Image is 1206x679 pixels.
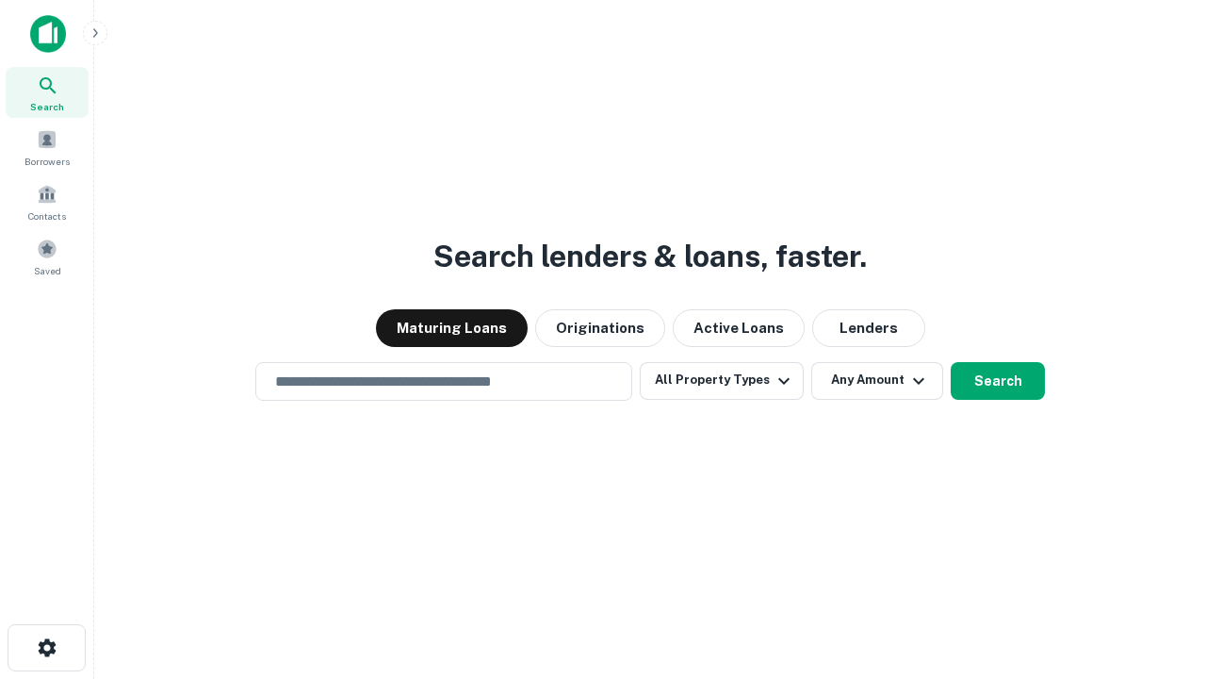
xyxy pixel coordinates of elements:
[6,231,89,282] a: Saved
[30,99,64,114] span: Search
[34,263,61,278] span: Saved
[376,309,528,347] button: Maturing Loans
[811,362,943,400] button: Any Amount
[6,67,89,118] a: Search
[1112,468,1206,558] iframe: Chat Widget
[673,309,805,347] button: Active Loans
[535,309,665,347] button: Originations
[30,15,66,53] img: capitalize-icon.png
[812,309,925,347] button: Lenders
[28,208,66,224] span: Contacts
[24,154,70,169] span: Borrowers
[640,362,804,400] button: All Property Types
[433,234,867,279] h3: Search lenders & loans, faster.
[951,362,1045,400] button: Search
[6,176,89,227] a: Contacts
[6,122,89,173] a: Borrowers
